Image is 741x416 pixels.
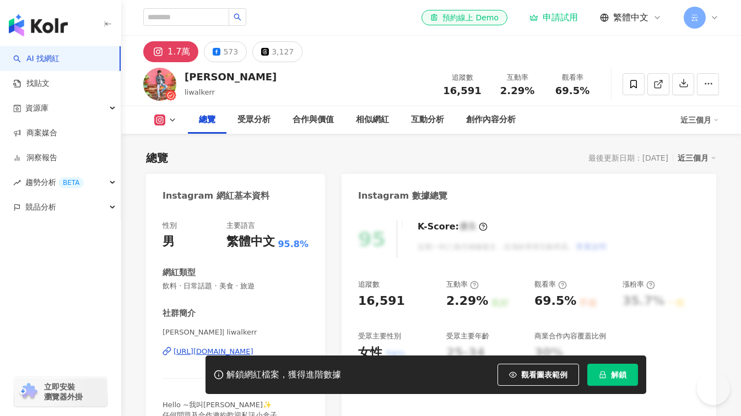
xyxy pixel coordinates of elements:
[358,344,382,362] div: 女性
[163,233,175,250] div: 男
[680,111,719,129] div: 近三個月
[411,113,444,127] div: 互動分析
[13,179,21,187] span: rise
[185,88,215,96] span: liwalkerr
[204,41,247,62] button: 573
[13,128,57,139] a: 商案媒合
[223,44,238,59] div: 573
[272,44,294,59] div: 3,127
[551,72,593,83] div: 觀看率
[25,96,48,121] span: 資源庫
[237,113,271,127] div: 受眾分析
[163,308,196,319] div: 社群簡介
[293,113,334,127] div: 合作與價值
[278,238,309,250] span: 95.8%
[143,68,176,101] img: KOL Avatar
[446,293,488,310] div: 2.29%
[358,280,380,289] div: 追蹤數
[226,233,275,250] div: 繁體中文
[358,190,447,202] div: Instagram 數據總覽
[143,41,198,62] button: 1.7萬
[623,280,655,289] div: 漲粉率
[443,85,481,96] span: 16,591
[678,151,716,165] div: 近三個月
[163,281,309,291] span: 飲料 · 日常話題 · 美食 · 旅遊
[25,170,84,195] span: 趨勢分析
[13,152,57,163] a: 洞察報告
[58,177,84,188] div: BETA
[14,377,107,407] a: chrome extension立即安裝 瀏覽器外掛
[185,70,277,84] div: [PERSON_NAME]
[534,280,567,289] div: 觀看率
[587,364,638,386] button: 解鎖
[174,347,253,357] div: [URL][DOMAIN_NAME]
[44,382,83,402] span: 立即安裝 瀏覽器外掛
[146,150,168,166] div: 總覽
[199,113,215,127] div: 總覽
[9,14,68,36] img: logo
[167,44,190,59] div: 1.7萬
[613,12,648,24] span: 繁體中文
[226,221,255,231] div: 主要語言
[163,267,196,278] div: 網紅類型
[441,72,483,83] div: 追蹤數
[521,370,567,379] span: 觀看圖表範例
[529,12,578,23] a: 申請試用
[496,72,538,83] div: 互動率
[13,78,50,89] a: 找貼文
[163,347,309,357] a: [URL][DOMAIN_NAME]
[163,190,269,202] div: Instagram 網紅基本資料
[446,331,489,341] div: 受眾主要年齡
[418,221,488,233] div: K-Score :
[13,53,60,64] a: searchAI 找網紅
[18,383,39,401] img: chrome extension
[358,293,405,310] div: 16,591
[25,195,56,220] span: 競品分析
[611,370,626,379] span: 解鎖
[599,371,607,379] span: lock
[534,331,606,341] div: 商業合作內容覆蓋比例
[358,331,401,341] div: 受眾主要性別
[500,85,534,96] span: 2.29%
[163,327,309,337] span: [PERSON_NAME]| liwalkerr
[691,12,699,24] span: 云
[555,85,589,96] span: 69.5%
[466,113,516,127] div: 創作內容分析
[163,221,177,231] div: 性別
[226,369,341,381] div: 解鎖網紅檔案，獲得進階數據
[534,293,576,310] div: 69.5%
[497,364,579,386] button: 觀看圖表範例
[446,280,479,289] div: 互動率
[252,41,302,62] button: 3,127
[356,113,389,127] div: 相似網紅
[588,154,668,162] div: 最後更新日期：[DATE]
[234,13,241,21] span: search
[430,12,499,23] div: 預約線上 Demo
[421,10,507,25] a: 預約線上 Demo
